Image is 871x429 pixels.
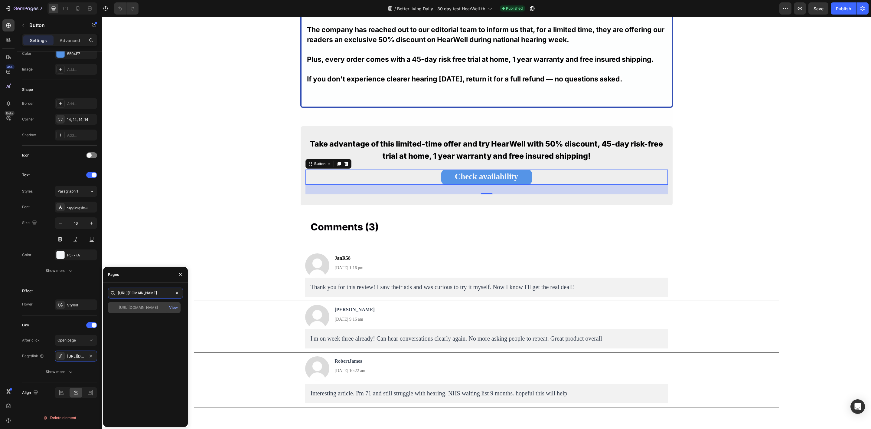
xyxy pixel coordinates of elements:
[22,288,33,294] div: Effect
[203,288,227,312] img: gempages_579838721466041332-2a705b4a-1a6b-45c3-9883-b3dbfd296be3.jpg
[108,288,183,299] input: Insert link or search
[506,6,523,11] span: Published
[43,414,76,421] div: Delete element
[60,37,80,44] p: Advanced
[119,305,158,310] div: [URL][DOMAIN_NAME]
[22,322,29,328] div: Link
[22,172,30,178] div: Text
[55,186,97,197] button: Paragraph 1
[67,205,96,210] div: -apple-system
[233,342,260,347] strong: RobertJames
[353,155,416,164] strong: Check availability
[22,189,33,194] div: Styles
[57,338,76,342] span: Open page
[205,38,552,47] strong: Plus, every order comes with a 45-day risk free trial at home, 1 year warranty and free insured s...
[831,2,856,15] button: Publish
[211,144,225,150] div: Button
[67,302,96,308] div: Styled
[22,389,39,397] div: Align
[397,5,485,12] span: Better living Daily - 30 day test HearWell tb
[22,87,33,92] div: Shape
[22,265,97,276] button: Show more
[814,6,824,11] span: Save
[102,17,871,429] iframe: Design area
[57,189,78,194] span: Paragraph 1
[6,64,15,69] div: 450
[5,111,15,116] div: Beta
[67,51,96,57] div: 5594E7
[22,338,40,343] div: After click
[22,302,33,307] div: Hover
[233,249,262,253] span: [DATE] 1:16 pm
[114,2,139,15] div: Undo/Redo
[22,413,97,423] button: Delete element
[233,351,263,356] span: [DATE] 10:22 am
[339,153,430,168] a: Check availability
[22,51,31,56] div: Color
[209,373,465,380] span: Interesting article. I'm 71 and still struggle with hearing. NHS waiting list 9 months. hopeful t...
[169,305,178,310] div: View
[203,339,227,364] img: gempages_579838721466041332-2a705b4a-1a6b-45c3-9883-b3dbfd296be3.jpg
[205,58,520,66] strong: If you don't experience clearer hearing [DATE], return it for a full refund — no questions asked.
[208,122,561,144] span: Take advantage of this limited-time offer and try HearWell with 50% discount, 45-day risk-free tr...
[46,369,74,375] div: Show more
[67,67,96,72] div: Add...
[22,67,33,72] div: Image
[22,204,30,210] div: Font
[394,5,396,12] span: /
[208,203,561,217] h2: Comments (3)
[209,318,500,325] span: I'm on week three already! Can hear conversations clearly again. No more asking people to repeat....
[46,268,74,274] div: Show more
[233,300,261,305] span: [DATE] 9:16 am
[22,366,97,377] button: Show more
[808,2,828,15] button: Save
[29,21,81,29] p: Button
[233,239,249,244] strong: JanR58
[22,353,44,359] div: Page/link
[169,303,178,312] button: View
[30,37,47,44] p: Settings
[22,153,29,158] div: Icon
[836,5,851,12] div: Publish
[67,117,96,122] div: 14, 14, 14, 14
[233,290,273,295] strong: [PERSON_NAME]
[22,252,31,258] div: Color
[203,236,227,261] img: gempages_579838721466041332-2a705b4a-1a6b-45c3-9883-b3dbfd296be3.jpg
[209,267,473,273] span: Thank you for this review! I saw their ads and was curious to try it myself. Now I know I'll get ...
[67,101,96,107] div: Add...
[22,219,38,227] div: Size
[2,2,45,15] button: 7
[40,5,42,12] p: 7
[55,335,97,346] button: Open page
[67,252,96,258] div: F5F7FA
[22,101,34,106] div: Border
[67,354,85,359] div: [URL][DOMAIN_NAME]
[108,272,119,277] div: Pages
[22,117,34,122] div: Corner
[850,399,865,414] div: Open Intercom Messenger
[67,133,96,138] div: Add...
[22,132,36,138] div: Shadow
